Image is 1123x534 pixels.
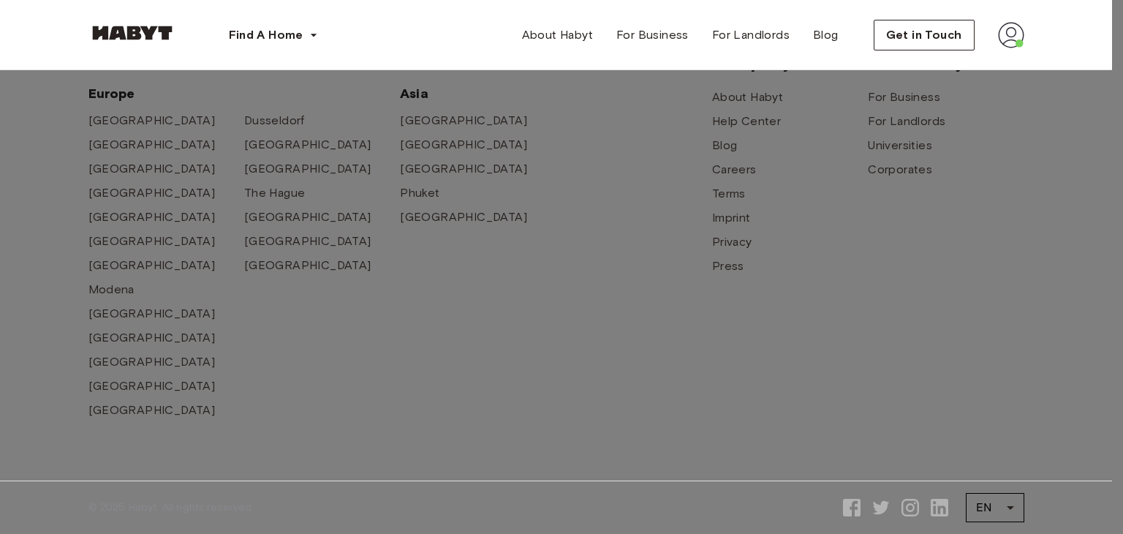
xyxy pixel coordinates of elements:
[712,113,781,130] span: Help Center
[886,26,962,44] span: Get in Touch
[88,208,216,226] span: [GEOGRAPHIC_DATA]
[244,112,305,129] span: Dusseldorf
[88,136,216,154] span: [GEOGRAPHIC_DATA]
[712,26,790,44] span: For Landlords
[88,26,176,40] img: Habyt
[244,160,371,178] span: [GEOGRAPHIC_DATA]
[88,184,216,202] span: [GEOGRAPHIC_DATA]
[400,184,439,202] span: Phuket
[244,257,371,274] span: [GEOGRAPHIC_DATA]
[88,257,216,274] span: [GEOGRAPHIC_DATA]
[400,112,527,129] span: [GEOGRAPHIC_DATA]
[998,22,1024,48] img: avatar
[88,353,216,371] span: [GEOGRAPHIC_DATA]
[88,377,216,395] span: [GEOGRAPHIC_DATA]
[88,160,216,178] span: [GEOGRAPHIC_DATA]
[400,160,527,178] span: [GEOGRAPHIC_DATA]
[813,26,839,44] span: Blog
[712,209,751,227] span: Imprint
[400,136,527,154] span: [GEOGRAPHIC_DATA]
[522,26,593,44] span: About Habyt
[712,161,757,178] span: Careers
[244,184,306,202] span: The Hague
[88,112,216,129] span: [GEOGRAPHIC_DATA]
[712,257,744,275] span: Press
[868,137,932,154] span: Universities
[244,208,371,226] span: [GEOGRAPHIC_DATA]
[88,305,216,323] span: [GEOGRAPHIC_DATA]
[966,487,1024,528] div: EN
[868,113,945,130] span: For Landlords
[712,233,752,251] span: Privacy
[712,185,746,203] span: Terms
[244,233,371,250] span: [GEOGRAPHIC_DATA]
[868,161,932,178] span: Corporates
[88,233,216,250] span: [GEOGRAPHIC_DATA]
[88,402,216,419] span: [GEOGRAPHIC_DATA]
[229,26,303,44] span: Find A Home
[88,500,254,515] span: © 2025 Habyt. All rights reserved.
[88,329,216,347] span: [GEOGRAPHIC_DATA]
[88,85,401,102] span: Europe
[712,89,783,106] span: About Habyt
[712,137,738,154] span: Blog
[616,26,689,44] span: For Business
[868,89,940,106] span: For Business
[400,85,556,102] span: Asia
[244,136,371,154] span: [GEOGRAPHIC_DATA]
[400,208,527,226] span: [GEOGRAPHIC_DATA]
[88,281,135,298] span: Modena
